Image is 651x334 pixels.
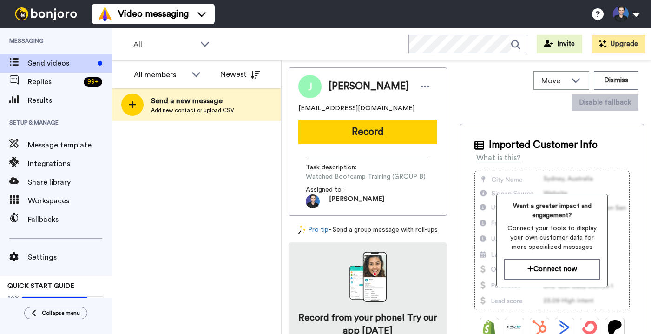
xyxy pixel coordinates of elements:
[7,294,20,302] span: 80%
[298,225,329,235] a: Pro tip
[133,39,196,50] span: All
[151,95,234,107] span: Send a new message
[541,75,566,87] span: Move
[537,35,582,53] button: Invite
[329,80,409,94] span: [PERSON_NAME]
[306,172,426,181] span: Watched Bootcamp Training (GROUP B)
[329,194,384,208] span: [PERSON_NAME]
[298,120,437,144] button: Record
[213,65,267,84] button: Newest
[28,252,112,263] span: Settings
[134,69,187,80] div: All members
[489,138,598,152] span: Imported Customer Info
[118,7,189,20] span: Video messaging
[28,195,112,207] span: Workspaces
[42,309,80,317] span: Collapse menu
[151,107,234,114] span: Add new contact or upload CSV
[298,104,414,113] span: [EMAIL_ADDRESS][DOMAIN_NAME]
[306,185,371,194] span: Assigned to:
[28,95,112,106] span: Results
[28,76,80,87] span: Replies
[7,283,74,289] span: QUICK START GUIDE
[572,94,638,111] button: Disable fallback
[504,224,600,252] span: Connect your tools to display your own customer data for more specialized messages
[306,163,371,172] span: Task description :
[98,7,112,21] img: vm-color.svg
[289,225,447,235] div: - Send a group message with roll-ups
[28,58,94,69] span: Send videos
[28,177,112,188] span: Share library
[11,7,81,20] img: bj-logo-header-white.svg
[84,77,102,87] div: 99 +
[24,307,87,319] button: Collapse menu
[28,214,112,225] span: Fallbacks
[349,252,387,302] img: download
[28,158,112,169] span: Integrations
[594,71,638,90] button: Dismiss
[476,152,521,163] div: What is this?
[592,35,645,53] button: Upgrade
[504,259,600,279] button: Connect now
[504,201,600,220] span: Want a greater impact and engagement?
[306,194,320,208] img: 6be86ef7-c569-4fce-93cb-afb5ceb4fafb-1583875477.jpg
[298,225,306,235] img: magic-wand.svg
[298,75,322,98] img: Image of Joshua
[28,140,112,151] span: Message template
